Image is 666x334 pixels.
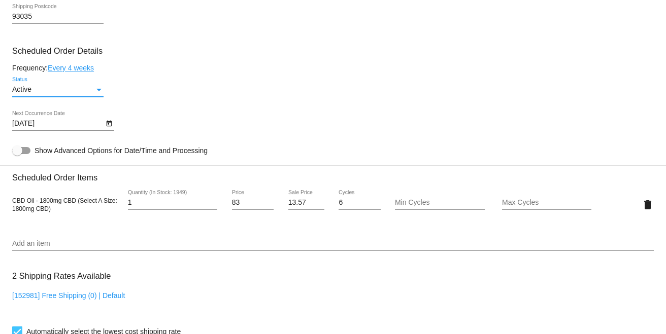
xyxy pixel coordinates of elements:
input: Min Cycles [395,199,484,207]
input: Sale Price [288,199,324,207]
input: Price [232,199,274,207]
button: Open calendar [104,118,114,128]
input: Cycles [339,199,380,207]
span: Active [12,85,31,93]
input: Max Cycles [502,199,591,207]
a: [152981] Free Shipping (0) | Default [12,291,125,300]
input: Quantity (In Stock: 1949) [128,199,217,207]
div: Frequency: [12,64,654,72]
h3: Scheduled Order Details [12,46,654,56]
input: Next Occurrence Date [12,120,104,128]
input: Shipping Postcode [12,13,104,21]
mat-icon: delete [642,199,654,211]
h3: Scheduled Order Items [12,165,654,182]
span: CBD Oil - 1800mg CBD (Select A Size: 1800mg CBD) [12,197,117,212]
h3: 2 Shipping Rates Available [12,265,111,287]
a: Every 4 weeks [48,64,94,72]
span: Show Advanced Options for Date/Time and Processing [35,145,208,156]
input: Add an item [12,240,654,248]
mat-select: Status [12,86,104,94]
